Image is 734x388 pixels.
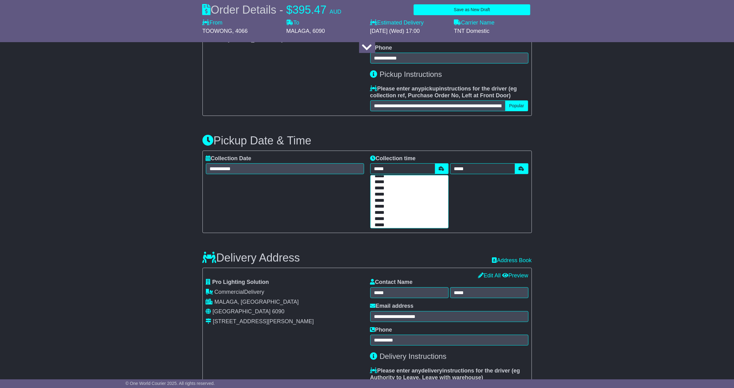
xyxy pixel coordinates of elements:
[502,272,528,279] a: Preview
[492,257,532,263] a: Address Book
[370,303,414,310] label: Email address
[370,20,448,26] label: Estimated Delivery
[370,86,517,99] span: eg collection ref, Purchase Order No, Left at Front Door
[213,308,271,315] span: [GEOGRAPHIC_DATA]
[202,3,341,16] div: Order Details -
[125,381,215,386] span: © One World Courier 2025. All rights reserved.
[454,20,495,26] label: Carrier Name
[370,28,448,35] div: [DATE] (Wed) 17:00
[380,70,442,78] span: Pickup Instructions
[286,20,299,26] label: To
[370,86,528,99] label: Please enter any instructions for the driver ( )
[286,28,310,34] span: MALAGA
[202,252,300,264] h3: Delivery Address
[215,289,244,295] span: Commercial
[370,368,528,381] label: Please enter any instructions for the driver ( )
[421,86,439,92] span: pickup
[202,20,223,26] label: From
[380,352,446,360] span: Delivery Instructions
[370,155,416,162] label: Collection time
[478,272,501,279] a: Edit All
[206,155,251,162] label: Collection Date
[213,318,314,325] div: [STREET_ADDRESS][PERSON_NAME]
[414,4,530,15] button: Save as New Draft
[454,28,532,35] div: TNT Domestic
[202,28,232,34] span: TOOWONG
[206,289,364,296] div: Delivery
[370,327,392,333] label: Phone
[232,28,248,34] span: , 4066
[293,3,327,16] span: 395.47
[421,368,442,374] span: delivery
[272,308,284,315] span: 6090
[330,9,341,15] span: AUD
[310,28,325,34] span: , 6090
[505,100,528,111] button: Popular
[215,299,299,305] span: MALAGA, [GEOGRAPHIC_DATA]
[370,368,520,381] span: eg Authority to Leave, Leave with warehouse
[202,134,532,147] h3: Pickup Date & Time
[370,279,413,286] label: Contact Name
[212,279,269,285] span: Pro Lighting Solution
[286,3,293,16] span: $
